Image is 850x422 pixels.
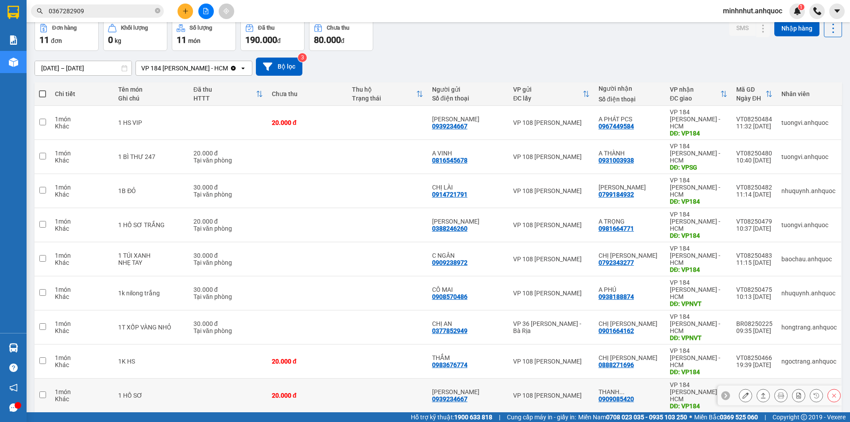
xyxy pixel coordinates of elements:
[670,334,727,341] div: DĐ: VPNVT
[513,256,589,263] div: VP 108 [PERSON_NAME]
[619,388,625,395] span: ...
[55,123,109,130] div: Khác
[55,388,109,395] div: 1 món
[432,86,505,93] div: Người gửi
[245,35,277,45] span: 190.000
[141,64,228,73] div: VP 184 [PERSON_NAME] - HCM
[736,354,773,361] div: VT08250466
[432,252,505,259] div: C NGÂN
[432,327,467,334] div: 0377852949
[193,259,263,266] div: Tại văn phòng
[781,290,837,297] div: nhuquynh.anhquoc
[9,403,18,412] span: message
[736,157,773,164] div: 10:40 [DATE]
[599,116,661,123] div: A PHÁT PCS
[774,20,819,36] button: Nhập hàng
[298,53,307,62] sup: 3
[52,25,77,31] div: Đơn hàng
[223,8,229,14] span: aim
[736,86,765,93] div: Mã GD
[432,225,467,232] div: 0388246260
[118,392,184,399] div: 1 HỒ SƠ
[193,320,263,327] div: 30.000 đ
[55,252,109,259] div: 1 món
[411,412,492,422] span: Hỗ trợ kỹ thuật:
[432,191,467,198] div: 0914721791
[736,286,773,293] div: VT08250475
[599,150,661,157] div: A THÀNH
[258,25,274,31] div: Đã thu
[736,95,765,102] div: Ngày ĐH
[736,218,773,225] div: VT08250479
[193,286,263,293] div: 30.000 đ
[736,191,773,198] div: 11:14 [DATE]
[8,61,78,73] div: 0918002560
[155,8,160,13] span: close-circle
[599,293,634,300] div: 0938188874
[118,119,184,126] div: 1 HS VIP
[599,327,634,334] div: 0901664162
[781,153,837,160] div: tuongvi.anhquoc
[606,414,687,421] strong: 0708 023 035 - 0935 103 250
[219,4,234,19] button: aim
[670,130,727,137] div: DĐ: VP184
[193,225,263,232] div: Tại văn phòng
[193,191,263,198] div: Tại văn phòng
[736,293,773,300] div: 10:13 [DATE]
[55,259,109,266] div: Khác
[193,218,263,225] div: 20.000 đ
[432,150,505,157] div: A VINH
[513,358,589,365] div: VP 108 [PERSON_NAME]
[757,389,770,402] div: Giao hàng
[203,8,209,14] span: file-add
[781,324,837,331] div: hongtrang.anhquoc
[9,343,18,352] img: warehouse-icon
[599,184,661,191] div: KIM ANH
[352,86,416,93] div: Thu hộ
[172,19,236,51] button: Số lượng11món
[599,218,661,225] div: A TRỌNG
[833,7,841,15] span: caret-down
[432,354,505,361] div: THẮM
[432,157,467,164] div: 0816545678
[513,119,589,126] div: VP 108 [PERSON_NAME]
[670,245,727,266] div: VP 184 [PERSON_NAME] - HCM
[118,259,184,266] div: NHẸ TAY
[193,95,256,102] div: HTTT
[85,57,97,66] span: DĐ:
[432,395,467,403] div: 0939234667
[51,37,62,44] span: đơn
[599,259,634,266] div: 0792343277
[781,187,837,194] div: nhuquynh.anhquoc
[720,414,758,421] strong: 0369 525 060
[813,7,821,15] img: phone-icon
[689,415,692,419] span: ⚪️
[189,25,212,31] div: Số lượng
[55,293,109,300] div: Khác
[118,86,184,93] div: Tên món
[454,414,492,421] strong: 1900 633 818
[193,86,256,93] div: Đã thu
[670,211,727,232] div: VP 184 [PERSON_NAME] - HCM
[670,95,720,102] div: ĐC giao
[9,364,18,372] span: question-circle
[800,4,803,10] span: 1
[256,58,302,76] button: Bộ lọc
[781,221,837,228] div: tuongvi.anhquoc
[118,358,184,365] div: 1K HS
[55,150,109,157] div: 1 món
[118,153,184,160] div: 1 BÌ THƯ 247
[9,383,18,392] span: notification
[432,123,467,130] div: 0939234667
[272,119,343,126] div: 20.000 đ
[599,388,661,395] div: THANH VIPPOST
[513,221,589,228] div: VP 108 [PERSON_NAME]
[9,58,18,67] img: warehouse-icon
[178,4,193,19] button: plus
[314,35,341,45] span: 80.000
[513,153,589,160] div: VP 108 [PERSON_NAME]
[182,8,189,14] span: plus
[736,327,773,334] div: 09:35 [DATE]
[670,266,727,273] div: DĐ: VP184
[55,327,109,334] div: Khác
